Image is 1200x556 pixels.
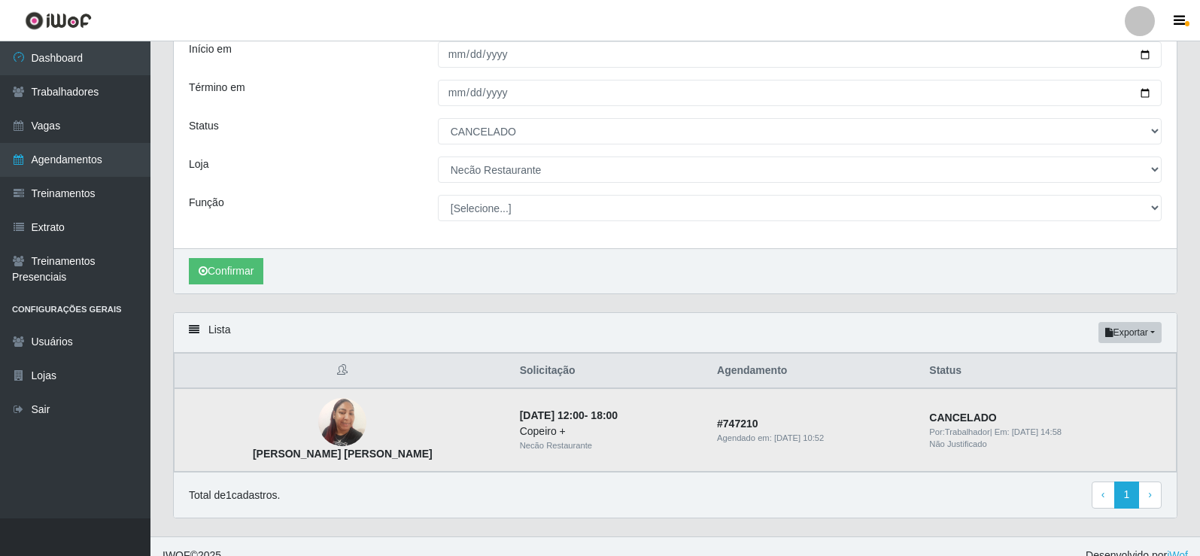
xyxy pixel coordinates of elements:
[174,313,1177,353] div: Lista
[591,409,618,421] time: 18:00
[25,11,92,30] img: CoreUI Logo
[189,156,208,172] label: Loja
[929,438,1167,451] div: Não Justificado
[520,409,585,421] time: [DATE] 12:00
[520,439,699,452] div: Necão Restaurante
[189,488,280,503] p: Total de 1 cadastros.
[929,427,989,436] span: Por: Trabalhador
[189,80,245,96] label: Término em
[929,426,1167,439] div: | Em:
[520,409,618,421] strong: -
[253,448,433,460] strong: [PERSON_NAME] [PERSON_NAME]
[511,354,708,389] th: Solicitação
[929,412,996,424] strong: CANCELADO
[189,258,263,284] button: Confirmar
[708,354,920,389] th: Agendamento
[1138,482,1162,509] a: Next
[774,433,824,442] time: [DATE] 10:52
[1101,488,1105,500] span: ‹
[920,354,1176,389] th: Status
[1092,482,1115,509] a: Previous
[520,424,699,439] div: Copeiro +
[717,432,911,445] div: Agendado em:
[1098,322,1162,343] button: Exportar
[1092,482,1162,509] nav: pagination
[1012,427,1062,436] time: [DATE] 14:58
[189,41,232,57] label: Início em
[438,80,1162,106] input: 00/00/0000
[189,118,219,134] label: Status
[717,418,758,430] strong: # 747210
[1114,482,1140,509] a: 1
[438,41,1162,68] input: 00/00/0000
[189,195,224,211] label: Função
[318,390,366,454] img: Cinthia Camila dos Santos Silva
[1148,488,1152,500] span: ›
